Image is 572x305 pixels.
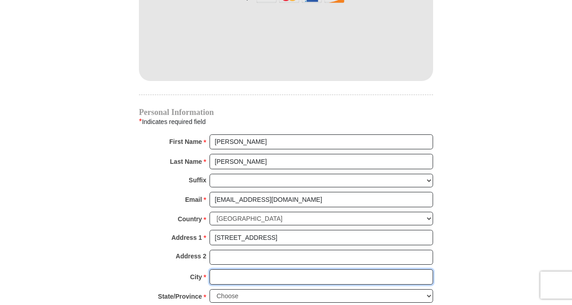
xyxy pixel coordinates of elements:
strong: Email [185,193,202,206]
strong: Last Name [170,155,202,168]
strong: City [190,271,202,283]
h4: Personal Information [139,109,433,116]
strong: State/Province [158,290,202,303]
div: Indicates required field [139,116,433,128]
strong: First Name [169,135,202,148]
strong: Country [178,213,202,225]
strong: Suffix [189,174,206,186]
strong: Address 1 [172,231,202,244]
strong: Address 2 [176,250,206,262]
